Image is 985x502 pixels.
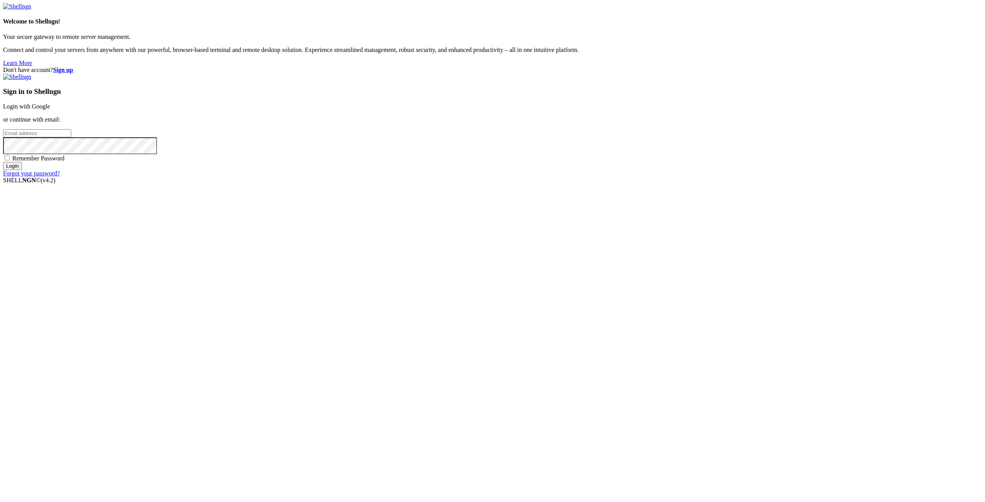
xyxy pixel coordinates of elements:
a: Sign up [53,67,73,73]
h4: Welcome to Shellngn! [3,18,982,25]
input: Login [3,162,22,170]
img: Shellngn [3,73,31,80]
span: Remember Password [12,155,65,162]
div: Don't have account? [3,67,982,73]
input: Email address [3,129,71,137]
input: Remember Password [5,155,10,160]
p: or continue with email: [3,116,982,123]
a: Login with Google [3,103,50,110]
span: SHELL © [3,177,55,183]
b: NGN [22,177,36,183]
a: Forgot your password? [3,170,60,177]
p: Your secure gateway to remote server management. [3,33,982,40]
p: Connect and control your servers from anywhere with our powerful, browser-based terminal and remo... [3,47,982,53]
span: 4.2.0 [41,177,56,183]
a: Learn More [3,60,32,66]
h3: Sign in to Shellngn [3,87,982,96]
img: Shellngn [3,3,31,10]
